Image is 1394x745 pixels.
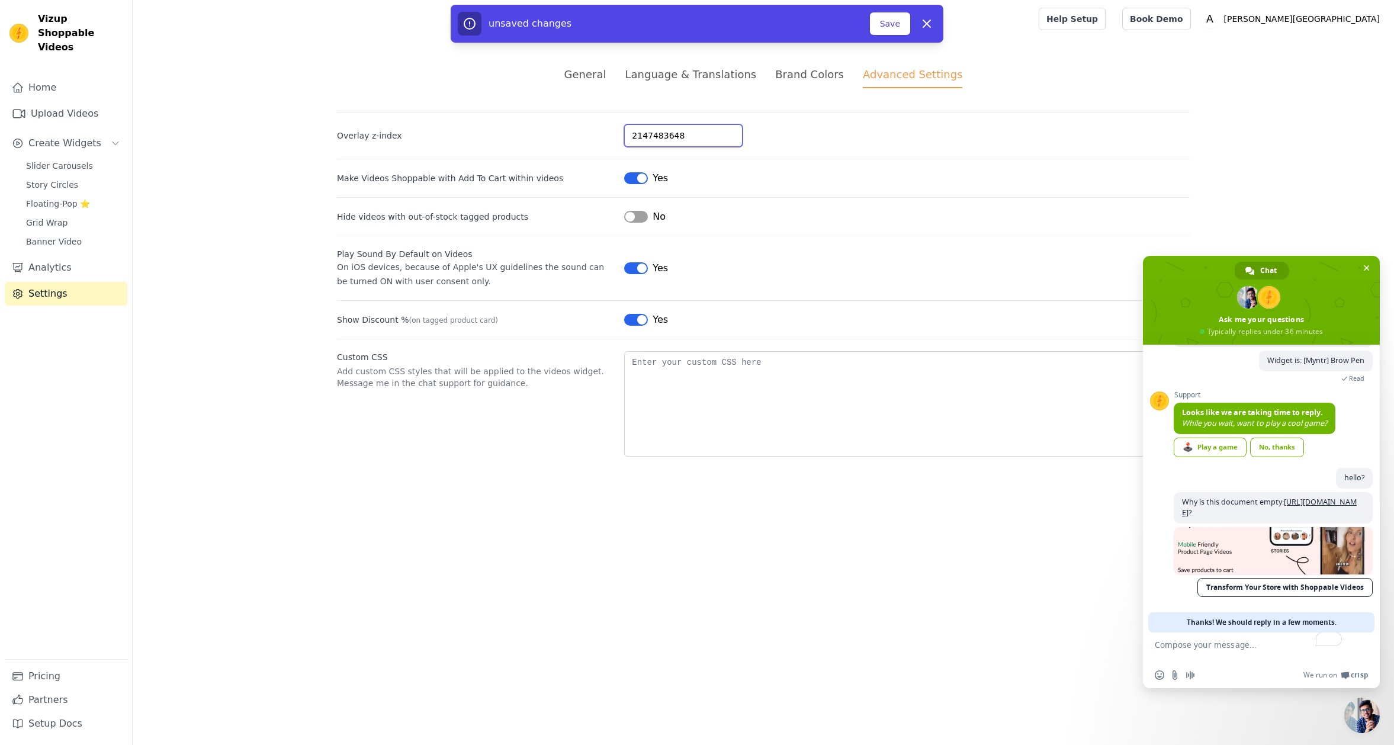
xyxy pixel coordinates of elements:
[409,316,498,325] span: (on tagged product card)
[5,712,127,736] a: Setup Docs
[1250,438,1304,457] a: No, thanks
[775,66,844,82] div: Brand Colors
[1182,497,1357,518] a: [URL][DOMAIN_NAME]
[337,365,615,389] p: Add custom CSS styles that will be applied to the videos widget. Message me in the chat support f...
[5,131,127,155] button: Create Widgets
[624,210,666,224] button: No
[1349,374,1364,383] span: Read
[564,66,606,82] div: General
[1260,262,1277,280] span: Chat
[5,76,127,99] a: Home
[1344,473,1364,483] span: hello?
[653,261,668,275] span: Yes
[1303,670,1368,680] a: We run onCrisp
[1182,497,1357,518] span: Why is this document empty: ?
[26,217,68,229] span: Grid Wrap
[1174,391,1335,399] span: Support
[624,313,668,327] button: Yes
[1183,442,1193,452] span: 🕹️
[1170,670,1180,680] span: Send a file
[337,262,604,286] span: On iOS devices, because of Apple's UX guidelines the sound can be turned ON with user consent only.
[5,282,127,306] a: Settings
[5,688,127,712] a: Partners
[1187,612,1337,632] span: Thanks! We should reply in a few moments.
[1186,670,1195,680] span: Audio message
[1351,670,1368,680] span: Crisp
[5,102,127,126] a: Upload Videos
[624,171,668,185] button: Yes
[26,236,82,248] span: Banner Video
[337,211,615,223] label: Hide videos with out-of-stock tagged products
[653,313,668,327] span: Yes
[26,179,78,191] span: Story Circles
[19,214,127,231] a: Grid Wrap
[337,351,615,363] label: Custom CSS
[863,66,962,88] div: Advanced Settings
[5,664,127,688] a: Pricing
[19,233,127,250] a: Banner Video
[5,256,127,280] a: Analytics
[1360,262,1373,274] span: Close chat
[624,261,668,275] button: Yes
[19,158,127,174] a: Slider Carousels
[19,195,127,212] a: Floating-Pop ⭐
[1174,438,1247,457] a: Play a game
[337,130,615,142] label: Overlay z-index
[653,210,666,224] span: No
[1344,698,1380,733] a: Close chat
[1235,262,1289,280] a: Chat
[26,198,90,210] span: Floating-Pop ⭐
[625,66,756,82] div: Language & Translations
[1303,670,1337,680] span: We run on
[26,160,93,172] span: Slider Carousels
[1267,355,1364,365] span: Widget is: [Myntr] Brow Pen
[489,18,571,29] span: unsaved changes
[1155,670,1164,680] span: Insert an emoji
[28,136,101,150] span: Create Widgets
[337,314,615,326] label: Show Discount %
[337,172,563,184] label: Make Videos Shoppable with Add To Cart within videos
[1197,578,1373,597] a: Transform Your Store with Shoppable Videos
[1182,407,1323,418] span: Looks like we are taking time to reply.
[19,176,127,193] a: Story Circles
[653,171,668,185] span: Yes
[337,248,615,260] div: Play Sound By Default on Videos
[1182,418,1327,428] span: While you wait, want to play a cool game?
[1155,632,1344,662] textarea: To enrich screen reader interactions, please activate Accessibility in Grammarly extension settings
[870,12,910,35] button: Save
